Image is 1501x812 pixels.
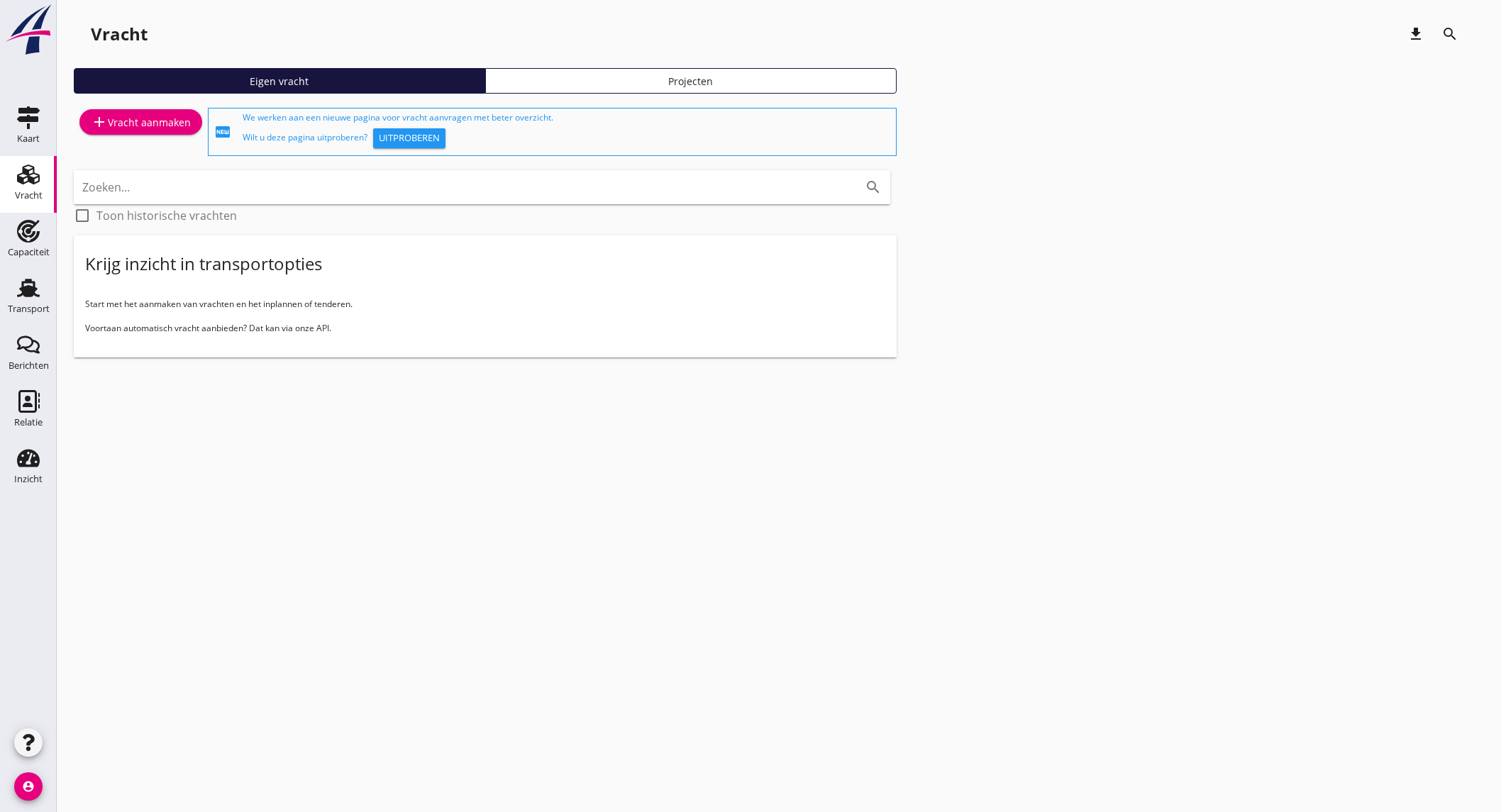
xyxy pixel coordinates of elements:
input: Zoeken... [82,176,842,199]
p: Start met het aanmaken van vrachten en het inplannen of tenderen. [85,298,885,311]
i: account_circle [14,772,43,801]
div: Vracht [91,23,148,45]
a: Eigen vracht [74,68,485,94]
img: logo-small.a267ee39.svg [3,4,54,56]
label: Toon historische vrachten [96,208,237,223]
div: Capaciteit [8,248,50,257]
div: Kaart [17,134,40,143]
div: Vracht aanmaken [91,113,191,130]
div: Uitproberen [379,131,440,145]
div: Projecten [492,74,890,89]
a: Vracht aanmaken [79,109,202,135]
a: Projecten [485,68,897,94]
i: download [1407,26,1424,43]
div: Berichten [9,361,49,370]
div: Vracht [15,191,43,200]
div: We werken aan een nieuwe pagina voor vracht aanvragen met beter overzicht. Wilt u deze pagina uit... [243,111,890,152]
i: add [91,113,108,130]
button: Uitproberen [373,128,445,148]
div: Relatie [14,418,43,427]
i: search [865,179,882,196]
p: Voortaan automatisch vracht aanbieden? Dat kan via onze API. [85,322,885,335]
div: Transport [8,304,50,313]
div: Eigen vracht [80,74,479,89]
div: Inzicht [14,474,43,484]
i: search [1441,26,1458,43]
i: fiber_new [214,123,231,140]
div: Krijg inzicht in transportopties [85,252,322,275]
